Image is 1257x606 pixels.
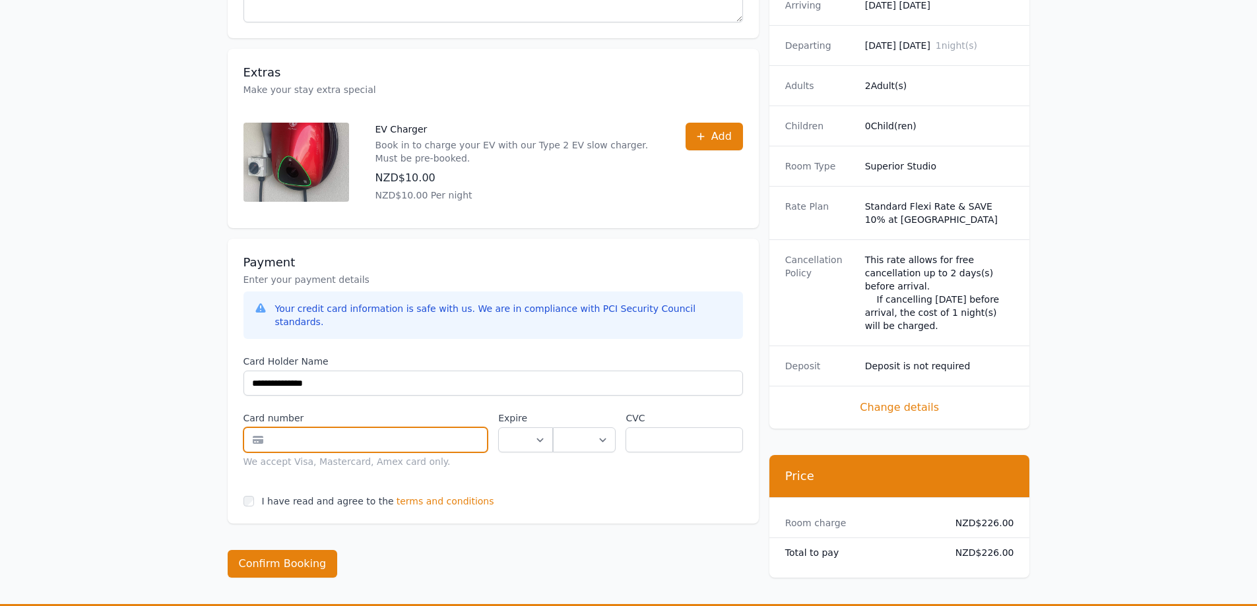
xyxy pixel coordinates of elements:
[945,546,1014,559] dd: NZD$226.00
[785,119,854,133] dt: Children
[375,170,659,186] p: NZD$10.00
[686,123,743,150] button: Add
[243,355,743,368] label: Card Holder Name
[865,253,1014,332] div: This rate allows for free cancellation up to 2 days(s) before arrival. If cancelling [DATE] befor...
[228,550,338,578] button: Confirm Booking
[375,123,659,136] p: EV Charger
[785,160,854,173] dt: Room Type
[865,200,1014,226] dd: Standard Flexi Rate & SAVE 10% at [GEOGRAPHIC_DATA]
[243,123,349,202] img: EV Charger
[785,79,854,92] dt: Adults
[375,189,659,202] p: NZD$10.00 Per night
[243,255,743,270] h3: Payment
[785,359,854,373] dt: Deposit
[785,200,854,226] dt: Rate Plan
[865,79,1014,92] dd: 2 Adult(s)
[243,273,743,286] p: Enter your payment details
[865,160,1014,173] dd: Superior Studio
[785,253,854,332] dt: Cancellation Policy
[626,411,742,425] label: CVC
[865,359,1014,373] dd: Deposit is not required
[785,400,1014,415] span: Change details
[785,546,934,559] dt: Total to pay
[785,516,934,530] dt: Room charge
[945,516,1014,530] dd: NZD$226.00
[865,119,1014,133] dd: 0 Child(ren)
[936,40,977,51] span: 1 night(s)
[275,302,732,328] div: Your credit card information is safe with us. We are in compliance with PCI Security Council stan...
[711,129,732,144] span: Add
[243,455,488,468] div: We accept Visa, Mastercard, Amex card only.
[498,411,553,425] label: Expire
[243,411,488,425] label: Card number
[397,495,494,508] span: terms and conditions
[375,138,659,165] p: Book in to charge your EV with our Type 2 EV slow charger. Must be pre-booked.
[243,65,743,80] h3: Extras
[553,411,615,425] label: .
[785,468,1014,484] h3: Price
[262,496,394,506] label: I have read and agree to the
[243,83,743,96] p: Make your stay extra special
[785,39,854,52] dt: Departing
[865,39,1014,52] dd: [DATE] [DATE]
